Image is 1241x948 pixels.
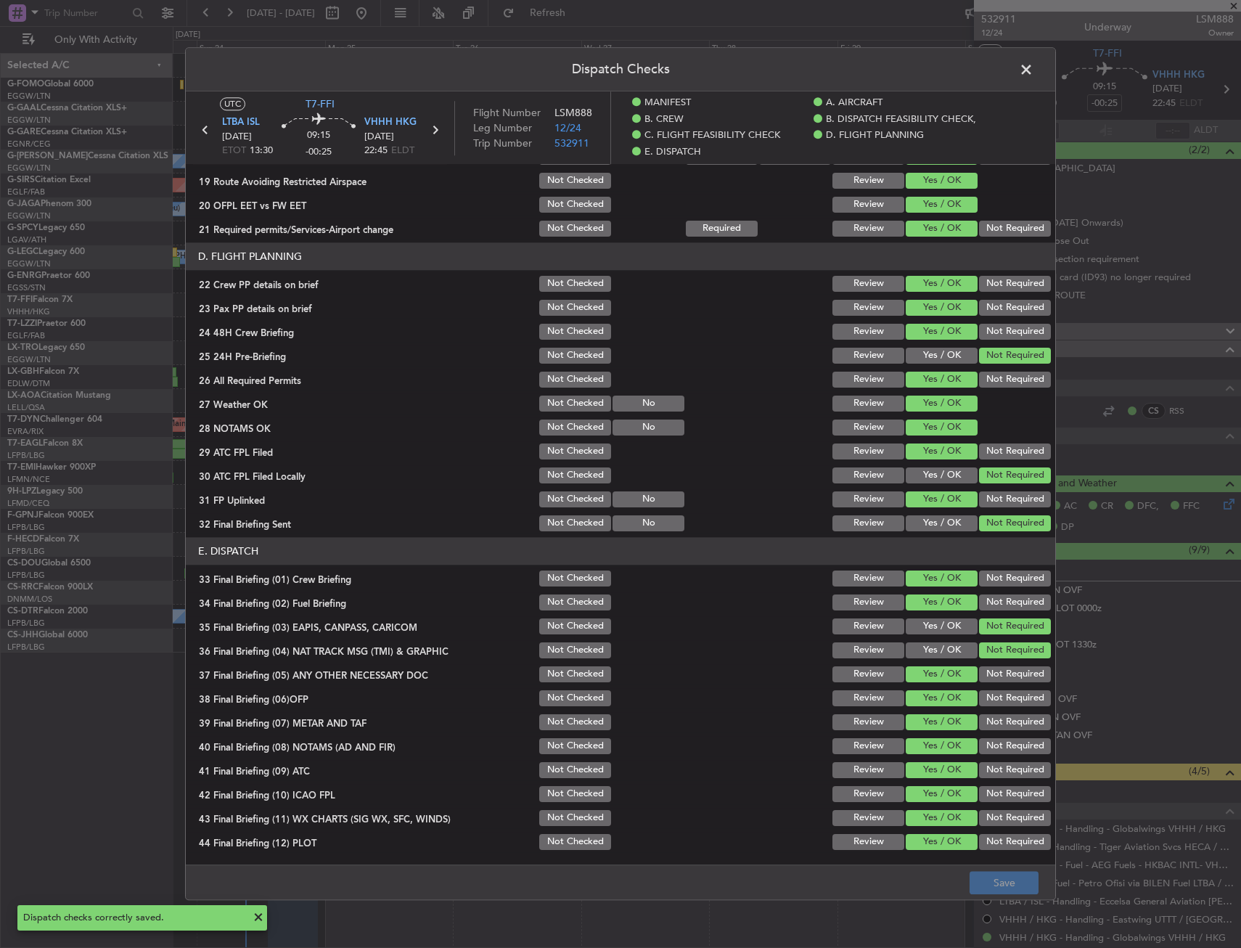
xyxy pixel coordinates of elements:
[979,714,1051,730] button: Not Required
[906,173,978,189] button: Yes / OK
[906,467,978,483] button: Yes / OK
[979,276,1051,292] button: Not Required
[906,491,978,507] button: Yes / OK
[906,300,978,316] button: Yes / OK
[979,810,1051,826] button: Not Required
[906,444,978,459] button: Yes / OK
[906,810,978,826] button: Yes / OK
[979,690,1051,706] button: Not Required
[906,348,978,364] button: Yes / OK
[906,396,978,412] button: Yes / OK
[906,642,978,658] button: Yes / OK
[906,324,978,340] button: Yes / OK
[906,571,978,587] button: Yes / OK
[906,666,978,682] button: Yes / OK
[906,738,978,754] button: Yes / OK
[906,786,978,802] button: Yes / OK
[979,221,1051,237] button: Not Required
[979,738,1051,754] button: Not Required
[906,714,978,730] button: Yes / OK
[906,221,978,237] button: Yes / OK
[979,372,1051,388] button: Not Required
[979,348,1051,364] button: Not Required
[906,149,978,165] button: Yes / OK
[979,642,1051,658] button: Not Required
[979,444,1051,459] button: Not Required
[979,762,1051,778] button: Not Required
[826,113,976,127] span: B. DISPATCH FEASIBILITY CHECK,
[906,515,978,531] button: Yes / OK
[23,911,245,925] div: Dispatch checks correctly saved.
[906,762,978,778] button: Yes / OK
[979,491,1051,507] button: Not Required
[906,690,978,706] button: Yes / OK
[906,594,978,610] button: Yes / OK
[906,276,978,292] button: Yes / OK
[979,594,1051,610] button: Not Required
[979,300,1051,316] button: Not Required
[979,324,1051,340] button: Not Required
[906,197,978,213] button: Yes / OK
[906,618,978,634] button: Yes / OK
[186,48,1055,91] header: Dispatch Checks
[906,420,978,436] button: Yes / OK
[979,618,1051,634] button: Not Required
[979,571,1051,587] button: Not Required
[979,786,1051,802] button: Not Required
[979,467,1051,483] button: Not Required
[979,666,1051,682] button: Not Required
[906,372,978,388] button: Yes / OK
[979,149,1051,165] button: Not Required
[979,515,1051,531] button: Not Required
[906,834,978,850] button: Yes / OK
[979,834,1051,850] button: Not Required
